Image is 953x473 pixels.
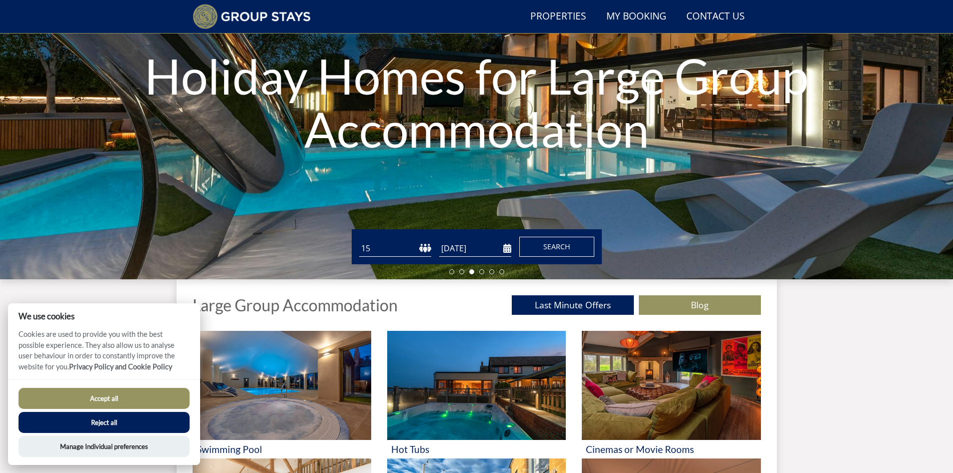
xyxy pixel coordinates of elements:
button: Accept all [19,388,190,409]
a: Privacy Policy and Cookie Policy [69,362,172,371]
h1: Large Group Accommodation [193,296,398,314]
h3: Cinemas or Movie Rooms [586,444,756,454]
h1: Holiday Homes for Large Group Accommodation [143,30,810,175]
a: Last Minute Offers [512,295,634,315]
img: 'Hot Tubs' - Large Group Accommodation Holiday Ideas [387,331,566,440]
h3: Hot Tubs [391,444,562,454]
a: Properties [526,6,590,28]
button: Manage Individual preferences [19,436,190,457]
a: My Booking [602,6,670,28]
h2: We use cookies [8,311,200,321]
button: Reject all [19,412,190,433]
p: Cookies are used to provide you with the best possible experience. They also allow us to analyse ... [8,329,200,379]
a: Contact Us [682,6,749,28]
input: Arrival Date [439,240,511,257]
a: 'Swimming Pool' - Large Group Accommodation Holiday Ideas Swimming Pool [193,331,371,458]
a: 'Cinemas or Movie Rooms' - Large Group Accommodation Holiday Ideas Cinemas or Movie Rooms [582,331,760,458]
h3: Swimming Pool [197,444,367,454]
img: Group Stays [193,4,311,29]
a: Blog [639,295,761,315]
span: Search [543,242,570,251]
a: 'Hot Tubs' - Large Group Accommodation Holiday Ideas Hot Tubs [387,331,566,458]
button: Search [519,237,594,257]
img: 'Cinemas or Movie Rooms' - Large Group Accommodation Holiday Ideas [582,331,760,440]
img: 'Swimming Pool' - Large Group Accommodation Holiday Ideas [193,331,371,440]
